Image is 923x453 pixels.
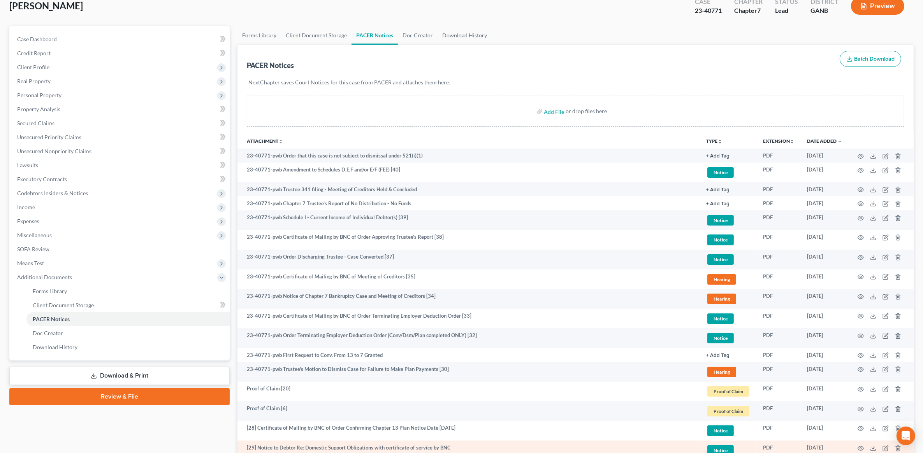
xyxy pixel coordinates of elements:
[801,149,848,163] td: [DATE]
[33,344,77,350] span: Download History
[707,294,736,304] span: Hearing
[398,26,438,45] a: Doc Creator
[11,144,230,158] a: Unsecured Nonpriority Claims
[707,234,734,245] span: Notice
[237,230,700,250] td: 23-40771-pwb Certificate of Mailing by BNC of Order Approving Trustee's Report [38]
[707,254,734,265] span: Notice
[707,274,736,285] span: Hearing
[237,182,700,196] td: 23-40771-pwb Trustee 341 filing - Meeting of Creditors Held & Concluded
[707,367,736,377] span: Hearing
[757,421,801,441] td: PDF
[11,46,230,60] a: Credit Report
[17,120,55,126] span: Secured Claims
[17,36,57,42] span: Case Dashboard
[237,421,700,441] td: [28] Certificate of Mailing by BNC of Order Confirming Chapter 13 Plan Notice Date [DATE]
[763,138,795,144] a: Extensionunfold_more
[9,388,230,405] a: Review & File
[566,107,607,115] div: or drop files here
[801,250,848,269] td: [DATE]
[790,139,795,144] i: unfold_more
[352,26,398,45] a: PACER Notices
[11,130,230,144] a: Unsecured Priority Claims
[237,382,700,402] td: Proof of Claim [20]
[237,26,281,45] a: Forms Library
[801,328,848,348] td: [DATE]
[17,134,81,140] span: Unsecured Priority Claims
[11,32,230,46] a: Case Dashboard
[26,298,230,312] a: Client Document Storage
[801,269,848,289] td: [DATE]
[707,406,749,416] span: Proof of Claim
[706,312,751,325] a: Notice
[237,348,700,362] td: 23-40771-pwb First Request to Conv. From 13 to 7 Granted
[897,427,915,445] div: Open Intercom Messenger
[801,362,848,382] td: [DATE]
[854,56,895,62] span: Batch Download
[801,309,848,329] td: [DATE]
[706,214,751,227] a: Notice
[247,61,294,70] div: PACER Notices
[17,92,62,98] span: Personal Property
[26,312,230,326] a: PACER Notices
[757,289,801,309] td: PDF
[706,166,751,179] a: Notice
[717,139,722,144] i: unfold_more
[17,64,49,70] span: Client Profile
[706,353,730,358] button: + Add Tag
[706,424,751,437] a: Notice
[247,138,283,144] a: Attachmentunfold_more
[17,260,44,266] span: Means Test
[237,401,700,421] td: Proof of Claim [6]
[801,196,848,210] td: [DATE]
[810,6,839,15] div: GANB
[801,401,848,421] td: [DATE]
[278,139,283,144] i: unfold_more
[11,172,230,186] a: Executory Contracts
[757,328,801,348] td: PDF
[757,250,801,269] td: PDF
[707,333,734,343] span: Notice
[801,163,848,182] td: [DATE]
[706,154,730,159] button: + Add Tag
[695,6,722,15] div: 23-40771
[706,200,751,207] a: + Add Tag
[11,116,230,130] a: Secured Claims
[9,367,230,385] a: Download & Print
[237,149,700,163] td: 23-40771-pwb Order that this case is not subject to dismissal under 521(i)(1)
[801,210,848,230] td: [DATE]
[237,250,700,269] td: 23-40771-pwb Order Discharging Trustee - Case Converted [37]
[801,230,848,250] td: [DATE]
[17,204,35,210] span: Income
[26,340,230,354] a: Download History
[801,348,848,362] td: [DATE]
[734,6,763,15] div: Chapter
[775,6,798,15] div: Lead
[17,190,88,196] span: Codebtors Insiders & Notices
[237,196,700,210] td: 23-40771-pwb Chapter 7 Trustee's Report of No Distribution - No Funds
[17,218,39,224] span: Expenses
[17,148,91,154] span: Unsecured Nonpriority Claims
[706,186,751,193] a: + Add Tag
[33,302,94,308] span: Client Document Storage
[757,269,801,289] td: PDF
[33,288,67,294] span: Forms Library
[757,309,801,329] td: PDF
[757,163,801,182] td: PDF
[237,269,700,289] td: 23-40771-pwb Certificate of Mailing by BNC of Meeting of Creditors [35]
[11,158,230,172] a: Lawsuits
[237,210,700,230] td: 23-40771-pwb Schedule I - Current Income of Individual Debtor(s) [39]
[706,233,751,246] a: Notice
[237,163,700,182] td: 23-40771-pwb Amendment to Schedules D,E,F and/or E/F (FEE) [40]
[757,401,801,421] td: PDF
[707,425,734,436] span: Notice
[237,309,700,329] td: 23-40771-pwb Certificate of Mailing by BNC of Order Terminating Employer Deduction Order [33]
[757,7,761,14] span: 7
[237,328,700,348] td: 23-40771-pwb Order Terminating Employer Deduction Order (Conv/Dsm/Plan completed ONLY) [32]
[706,187,730,192] button: + Add Tag
[438,26,492,45] a: Download History
[237,362,700,382] td: 23-40771-pwb Trustee's Motion to Dismiss Case for Failure to Make Plan Payments [30]
[706,152,751,159] a: + Add Tag
[707,386,749,397] span: Proof of Claim
[807,138,842,144] a: Date Added expand_more
[17,246,49,252] span: SOFA Review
